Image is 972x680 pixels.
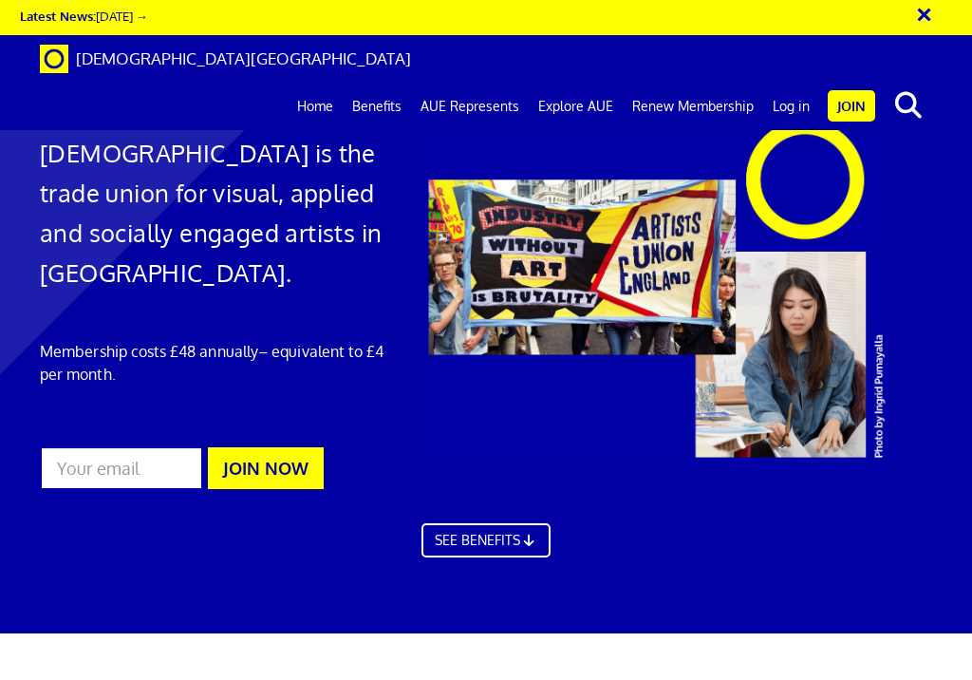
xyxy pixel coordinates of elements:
input: Your email [40,446,203,490]
a: Latest News:[DATE] → [20,8,148,24]
p: Membership costs £48 annually – equivalent to £4 per month. [40,340,395,386]
a: Benefits [343,83,411,130]
h1: [DEMOGRAPHIC_DATA] is the trade union for visual, applied and socially engaged artists in [GEOGRA... [40,133,395,293]
a: Log in [763,83,819,130]
button: search [879,85,937,125]
a: AUE Represents [411,83,529,130]
a: Renew Membership [623,83,763,130]
a: Home [288,83,343,130]
span: [DEMOGRAPHIC_DATA][GEOGRAPHIC_DATA] [76,48,411,68]
button: JOIN NOW [208,447,324,489]
a: Join [828,90,875,122]
a: Explore AUE [529,83,623,130]
a: SEE BENEFITS [421,523,551,557]
strong: Latest News: [20,8,96,24]
a: Brand [DEMOGRAPHIC_DATA][GEOGRAPHIC_DATA] [26,35,425,83]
